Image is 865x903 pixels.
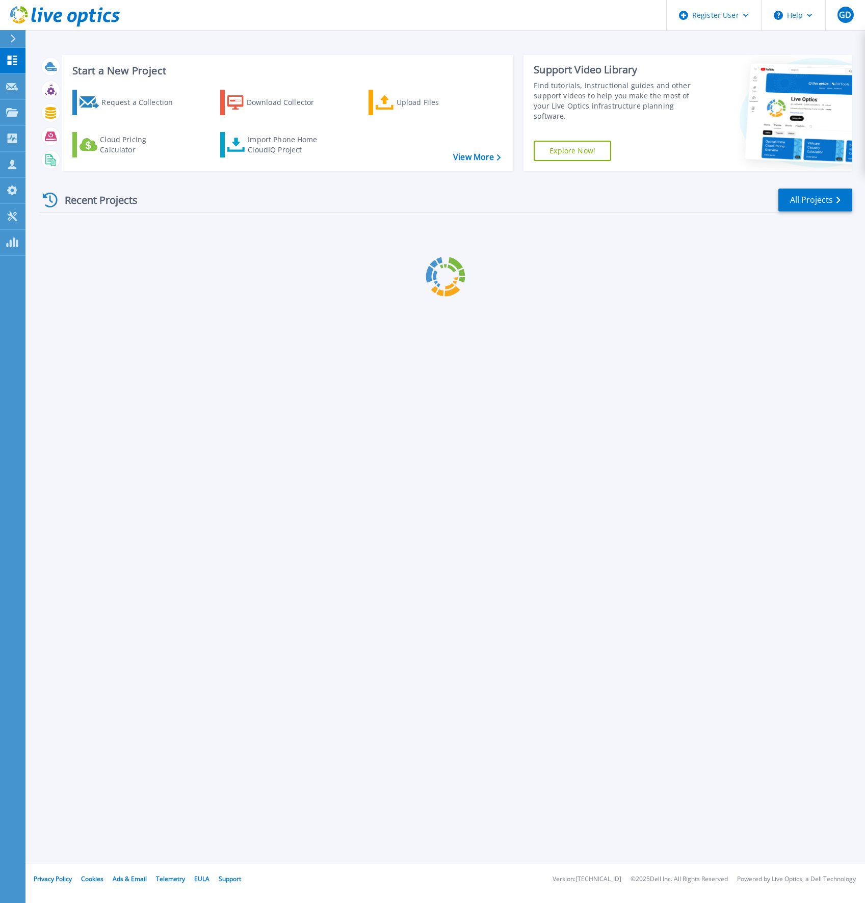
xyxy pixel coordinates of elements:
[534,141,611,161] a: Explore Now!
[839,11,851,19] span: GD
[397,92,478,113] div: Upload Files
[631,876,728,883] li: © 2025 Dell Inc. All Rights Reserved
[101,92,183,113] div: Request a Collection
[100,135,181,155] div: Cloud Pricing Calculator
[220,90,334,115] a: Download Collector
[72,90,186,115] a: Request a Collection
[156,874,185,883] a: Telemetry
[453,152,501,162] a: View More
[737,876,856,883] li: Powered by Live Optics, a Dell Technology
[248,135,327,155] div: Import Phone Home CloudIQ Project
[72,132,186,157] a: Cloud Pricing Calculator
[34,874,72,883] a: Privacy Policy
[113,874,147,883] a: Ads & Email
[369,90,482,115] a: Upload Files
[72,65,500,76] h3: Start a New Project
[534,81,700,121] div: Find tutorials, instructional guides and other support videos to help you make the most of your L...
[81,874,103,883] a: Cookies
[39,188,151,213] div: Recent Projects
[219,874,241,883] a: Support
[778,189,852,211] a: All Projects
[534,63,700,76] div: Support Video Library
[194,874,209,883] a: EULA
[553,876,621,883] li: Version: [TECHNICAL_ID]
[247,92,328,113] div: Download Collector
